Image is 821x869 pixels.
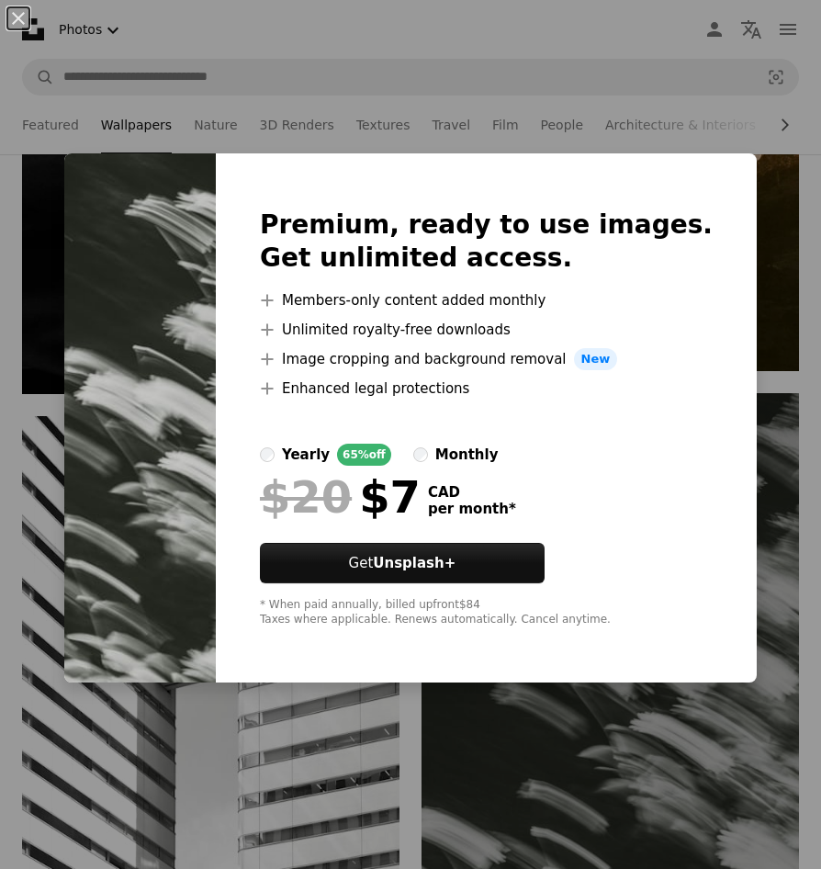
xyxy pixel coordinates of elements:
button: GetUnsplash+ [260,543,545,583]
div: monthly [435,444,499,466]
span: New [574,348,618,370]
h2: Premium, ready to use images. Get unlimited access. [260,209,713,275]
li: Enhanced legal protections [260,378,713,400]
div: yearly [282,444,330,466]
input: monthly [413,447,428,462]
img: premium_photo-1754967067984-e4b1807e5715 [64,153,216,683]
span: CAD [428,484,516,501]
div: * When paid annually, billed upfront $84 Taxes where applicable. Renews automatically. Cancel any... [260,598,713,627]
span: per month * [428,501,516,517]
div: 65% off [337,444,391,466]
strong: Unsplash+ [373,555,455,571]
input: yearly65%off [260,447,275,462]
li: Unlimited royalty-free downloads [260,319,713,341]
li: Image cropping and background removal [260,348,713,370]
div: $7 [260,473,421,521]
li: Members-only content added monthly [260,289,713,311]
span: $20 [260,473,352,521]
